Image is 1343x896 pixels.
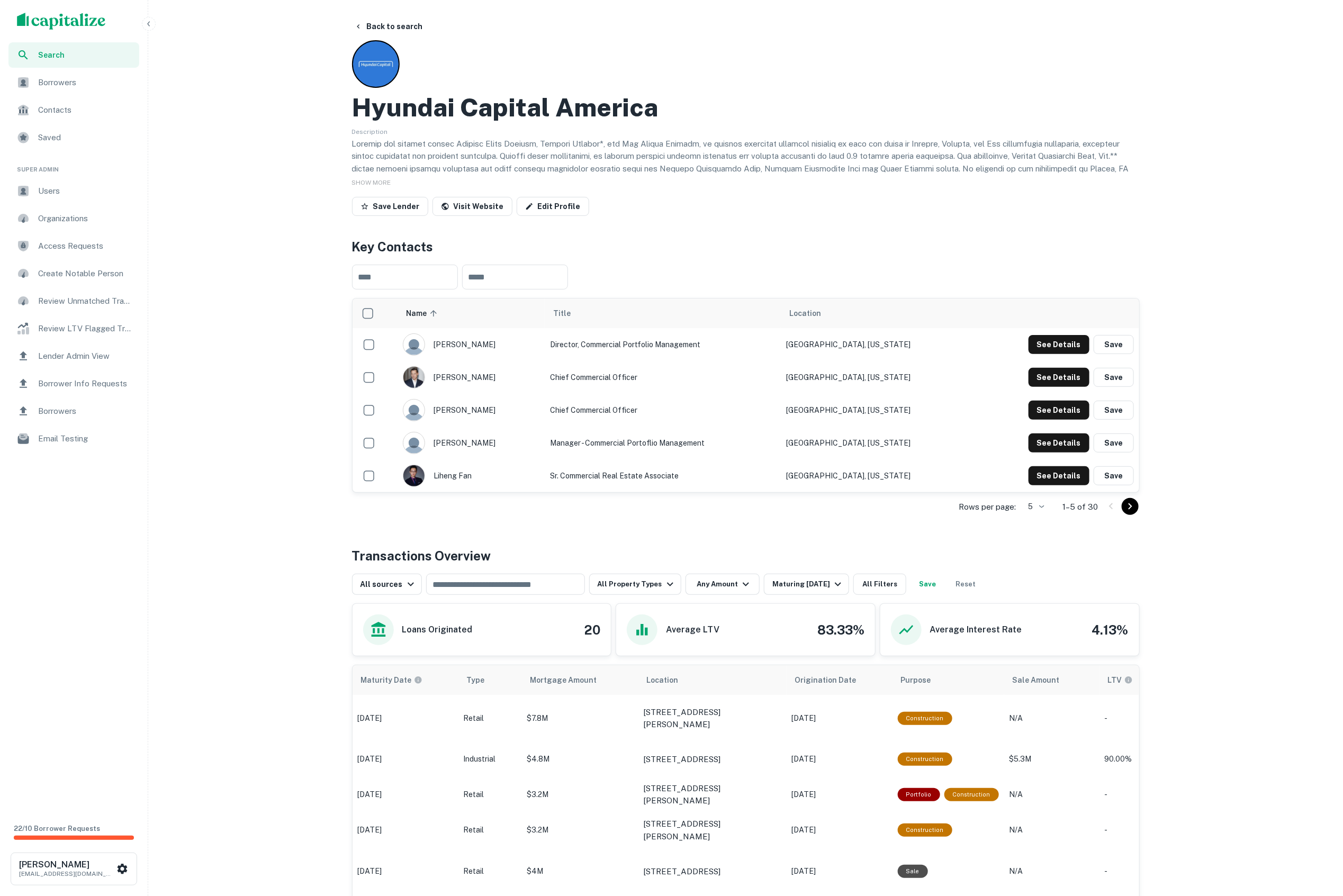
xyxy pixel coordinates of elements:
button: All Filters [853,574,906,595]
div: 5 [1021,499,1046,514]
td: Chief Commercial Officer [545,361,780,394]
span: Origination Date [795,674,870,686]
a: Users [8,178,139,204]
div: This loan purpose was for construction [898,753,952,766]
p: N/A [1009,866,1094,877]
div: scrollable content [353,298,1139,492]
td: [GEOGRAPHIC_DATA], [US_STATE] [781,328,974,361]
a: Search [8,42,139,68]
a: Organizations [8,206,139,231]
p: [DATE] [792,825,887,836]
p: N/A [1009,713,1094,724]
span: Borrowers [38,405,133,418]
h6: Loans Originated [402,623,473,636]
a: [STREET_ADDRESS][PERSON_NAME] [644,782,781,807]
h6: LTV [1108,674,1122,686]
span: SHOW MORE [352,179,391,186]
a: Borrower Info Requests [8,371,139,396]
p: $3.2M [527,825,633,836]
p: $4.8M [527,754,633,765]
button: See Details [1029,335,1089,354]
span: 22 / 10 Borrower Requests [14,825,100,832]
div: Create Notable Person [8,261,139,286]
th: Location [638,665,787,695]
th: Name [398,298,545,328]
h6: [PERSON_NAME] [19,861,114,869]
h4: 4.13% [1092,620,1129,639]
button: Maturing [DATE] [764,574,849,595]
span: Borrower Info Requests [38,377,133,390]
span: Access Requests [38,240,133,252]
p: [DATE] [358,789,453,800]
div: Sale [898,865,928,878]
button: Reset [949,574,983,595]
span: Borrowers [38,76,133,89]
img: capitalize-logo.png [17,13,106,30]
span: Name [406,307,440,320]
a: Lender Admin View [8,343,139,369]
a: Review Unmatched Transactions [8,288,139,314]
li: Super Admin [8,152,139,178]
p: - [1105,789,1152,800]
button: Save [1094,433,1134,452]
div: This is a portfolio loan with 3 properties [898,788,940,801]
td: [GEOGRAPHIC_DATA], [US_STATE] [781,459,974,492]
td: Chief Commercial Officer [545,394,780,427]
h2: Hyundai Capital America [352,92,659,123]
a: Contacts [8,97,139,123]
div: [PERSON_NAME] [403,366,539,388]
button: [PERSON_NAME][EMAIL_ADDRESS][DOMAIN_NAME] [11,853,137,885]
button: Save [1094,368,1134,387]
div: liheng fan [403,465,539,487]
button: All Property Types [589,574,681,595]
div: LTVs displayed on the website are for informational purposes only and may be reported incorrectly... [1108,674,1133,686]
th: Purpose [893,665,1004,695]
a: Borrowers [8,70,139,95]
th: Sale Amount [1004,665,1099,695]
div: This loan purpose was for construction [898,712,952,725]
p: $7.8M [527,713,633,724]
p: [STREET_ADDRESS][PERSON_NAME] [644,818,781,843]
span: Saved [38,131,133,144]
p: [DATE] [792,866,887,877]
th: Origination Date [787,665,893,695]
img: 1609803253468 [403,465,425,486]
td: [GEOGRAPHIC_DATA], [US_STATE] [781,361,974,394]
p: [STREET_ADDRESS][PERSON_NAME] [644,706,781,731]
th: Mortgage Amount [522,665,638,695]
p: - [1105,713,1152,724]
button: Save [1094,466,1134,485]
img: 9c8pery4andzj6ohjkjp54ma2 [403,400,425,421]
p: - [1105,825,1152,836]
p: $3.2M [527,789,633,800]
img: 9c8pery4andzj6ohjkjp54ma2 [403,432,425,454]
p: Retail [464,789,517,800]
p: 1–5 of 30 [1063,501,1098,513]
span: Contacts [38,104,133,116]
h6: Average Interest Rate [930,623,1022,636]
th: Title [545,298,780,328]
p: [DATE] [792,754,887,765]
span: Location [647,674,692,686]
span: Purpose [901,674,945,686]
button: Any Amount [686,574,760,595]
h4: 20 [584,620,600,639]
a: Saved [8,125,139,150]
button: Save [1094,401,1134,420]
span: Mortgage Amount [530,674,611,686]
span: Maturity dates displayed may be estimated. Please contact the lender for the most accurate maturi... [361,674,436,686]
p: [DATE] [792,789,887,800]
span: Sale Amount [1013,674,1074,686]
p: [STREET_ADDRESS] [644,865,721,878]
p: [DATE] [358,713,453,724]
td: Director, Commercial Portfolio Management [545,328,780,361]
a: Email Testing [8,426,139,451]
th: Maturity dates displayed may be estimated. Please contact the lender for the most accurate maturi... [353,665,458,695]
button: Save Lender [352,197,428,216]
